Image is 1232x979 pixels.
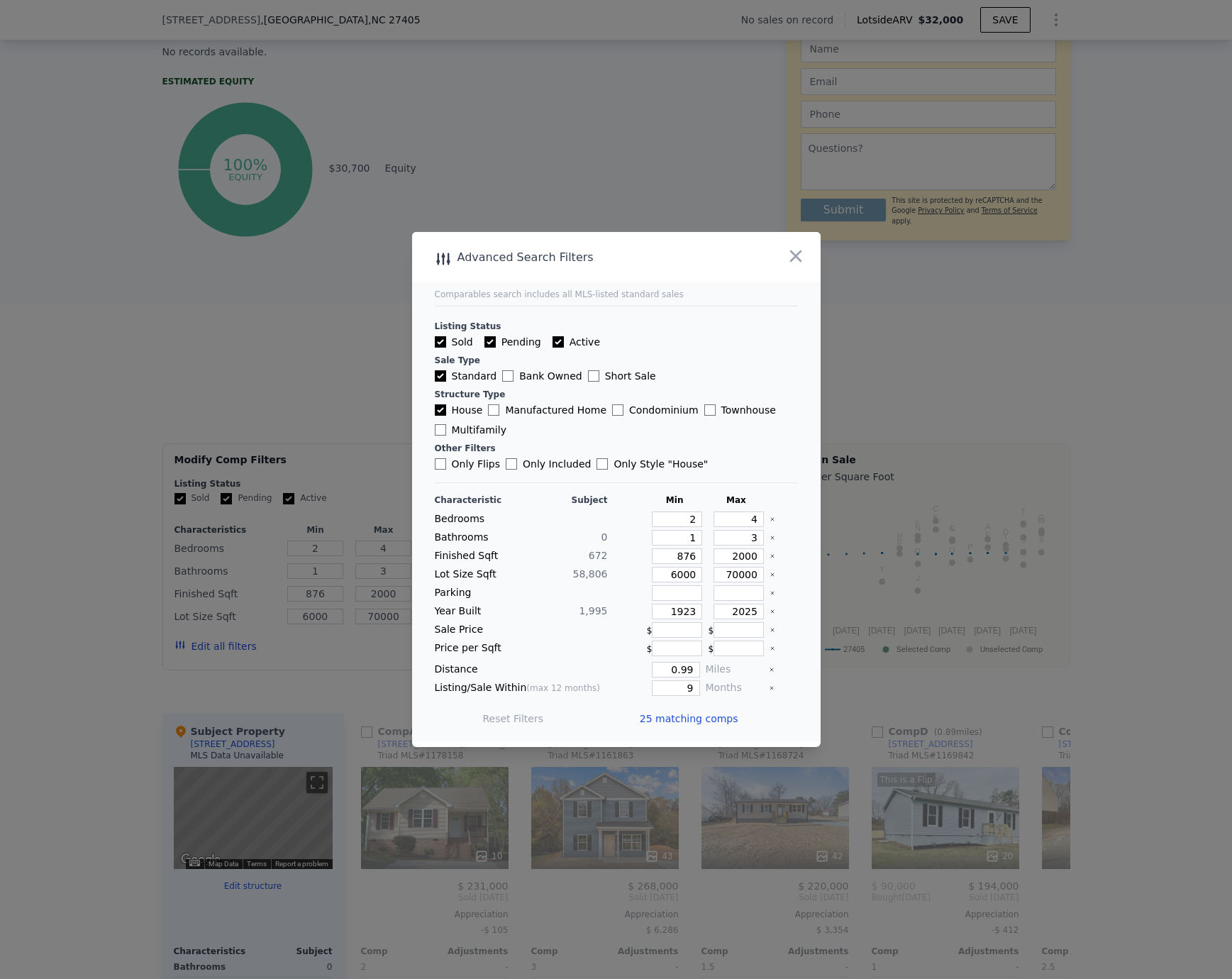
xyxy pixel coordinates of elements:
button: Clear [770,572,775,577]
label: Only Included [506,457,591,471]
label: Manufactured Home [488,403,606,417]
div: $ [647,622,703,638]
label: Condominium [612,403,698,417]
div: Advanced Search Filters [412,248,739,267]
button: Clear [769,667,775,673]
label: Townhouse [704,403,776,417]
div: Bathrooms [435,530,518,546]
div: Comparables search includes all MLS-listed standard sales [435,289,798,300]
div: Distance [435,662,608,677]
input: Condominium [612,404,623,416]
input: Bank Owned [502,370,514,382]
div: Subject [524,494,608,506]
input: Manufactured Home [488,404,499,416]
label: Only Style " House " [596,457,708,471]
span: 672 [589,550,608,561]
label: Only Flips [435,457,501,471]
div: Finished Sqft [435,548,518,564]
span: (max 12 months) [526,683,600,693]
div: Structure Type [435,389,798,400]
div: Listing Status [435,321,798,332]
button: Clear [770,627,775,633]
div: $ [709,641,765,656]
input: Active [553,336,564,348]
div: Parking [435,585,518,601]
div: Price per Sqft [435,641,518,656]
label: Bank Owned [502,369,582,383]
div: Listing/Sale Within [435,680,608,696]
div: Months [706,680,763,696]
input: Townhouse [704,404,716,416]
label: House [435,403,483,417]
div: Bedrooms [435,511,518,527]
div: Sale Price [435,622,518,638]
label: Multifamily [435,423,506,437]
div: Max [709,494,765,506]
input: Short Sale [588,370,599,382]
button: Clear [770,646,775,651]
label: Active [553,335,600,349]
input: Standard [435,370,446,382]
label: Pending [484,335,541,349]
div: Min [647,494,703,506]
div: $ [647,641,703,656]
span: 0 [601,531,608,543]
div: Lot Size Sqft [435,567,518,582]
button: Clear [770,535,775,541]
span: 1,995 [579,605,607,616]
button: Clear [770,553,775,559]
button: Clear [770,609,775,614]
div: Sale Type [435,355,798,366]
input: Sold [435,336,446,348]
input: Only Flips [435,458,446,470]
input: Only Style "House" [596,458,608,470]
div: Year Built [435,604,518,619]
input: House [435,404,446,416]
input: Pending [484,336,496,348]
div: Characteristic [435,494,518,506]
span: 58,806 [573,568,608,580]
label: Sold [435,335,473,349]
div: Other Filters [435,443,798,454]
input: Only Included [506,458,517,470]
button: Clear [769,685,775,691]
button: Clear [770,590,775,596]
label: Short Sale [588,369,656,383]
div: $ [709,622,765,638]
label: Standard [435,369,497,383]
input: Multifamily [435,424,446,436]
button: Reset [482,712,543,726]
div: Miles [706,662,763,677]
button: Clear [770,516,775,522]
span: 25 matching comps [640,712,738,726]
